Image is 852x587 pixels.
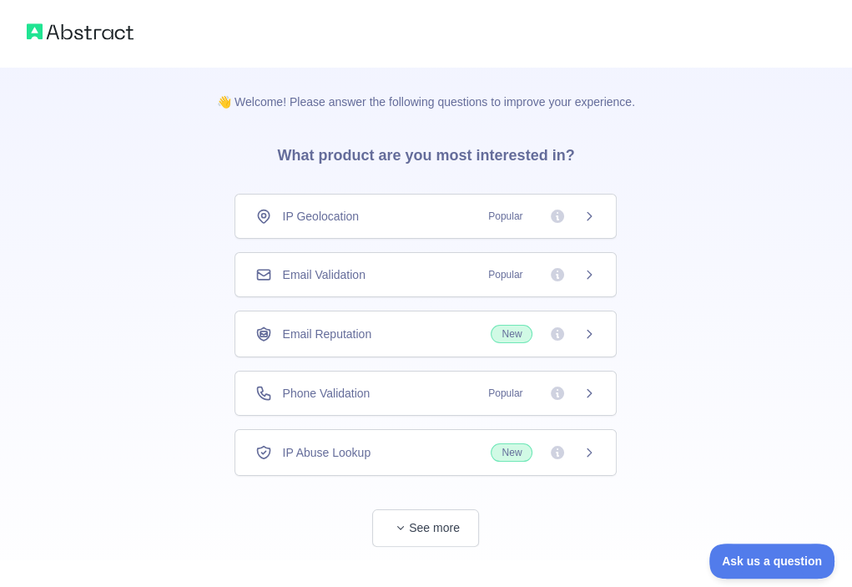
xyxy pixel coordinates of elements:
span: New [491,325,532,343]
span: IP Abuse Lookup [282,444,371,461]
h3: What product are you most interested in? [250,110,601,194]
p: 👋 Welcome! Please answer the following questions to improve your experience. [190,67,662,110]
span: Email Reputation [282,326,371,342]
span: Phone Validation [282,385,370,402]
span: Email Validation [282,266,365,283]
iframe: Toggle Customer Support [709,544,835,579]
span: New [491,443,532,462]
span: Popular [478,266,532,283]
button: See more [372,509,479,547]
img: Abstract logo [27,20,134,43]
span: Popular [478,208,532,225]
span: IP Geolocation [282,208,359,225]
span: Popular [478,385,532,402]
